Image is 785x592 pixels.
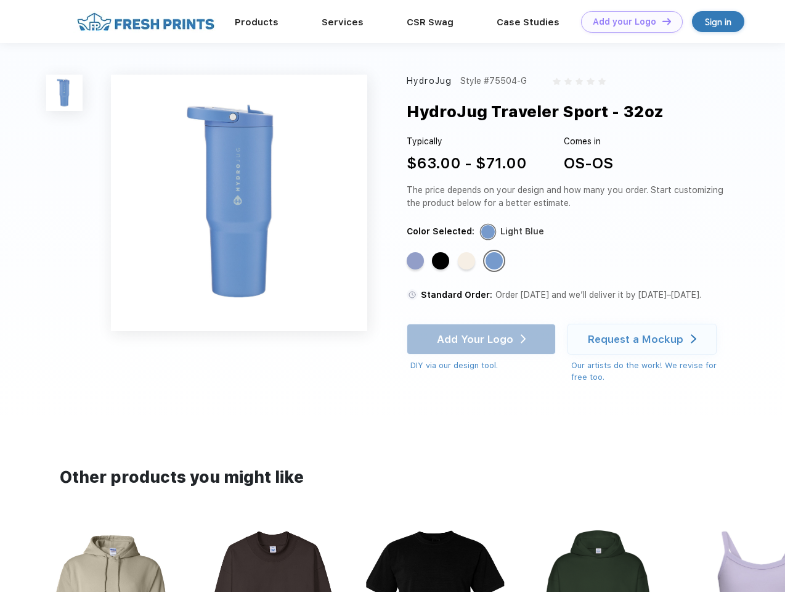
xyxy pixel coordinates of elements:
img: standard order [407,289,418,300]
div: Other products you might like [60,466,725,490]
span: Order [DATE] and we’ll deliver it by [DATE]–[DATE]. [495,290,701,300]
img: fo%20logo%202.webp [73,11,218,33]
div: Light Blue [500,225,544,238]
img: gray_star.svg [598,78,606,85]
div: Typically [407,135,527,148]
div: DIY via our design tool. [410,360,556,372]
img: gray_star.svg [564,78,572,85]
div: The price depends on your design and how many you order. Start customizing the product below for ... [407,184,728,210]
div: Cream [458,252,475,269]
div: Sign in [705,15,731,29]
div: Request a Mockup [588,333,683,345]
img: DT [662,18,671,25]
div: Style #75504-G [460,75,527,88]
img: gray_star.svg [553,78,560,85]
div: Light Blue [486,252,503,269]
div: Color Selected: [407,225,474,238]
div: Our artists do the work! We revise for free too. [571,360,728,384]
div: $63.00 - $71.00 [407,152,527,175]
div: Black [432,252,449,269]
img: gray_star.svg [587,78,594,85]
div: HydroJug [407,75,452,88]
div: Comes in [564,135,613,148]
img: gray_star.svg [576,78,583,85]
img: func=resize&h=100 [46,75,83,111]
img: white arrow [691,334,696,343]
img: func=resize&h=640 [111,75,367,331]
div: OS-OS [564,152,613,175]
a: Products [235,17,279,28]
div: Add your Logo [593,17,656,27]
div: HydroJug Traveler Sport - 32oz [407,100,664,123]
span: Standard Order: [421,290,492,300]
a: Sign in [692,11,744,32]
div: Peri [407,252,424,269]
